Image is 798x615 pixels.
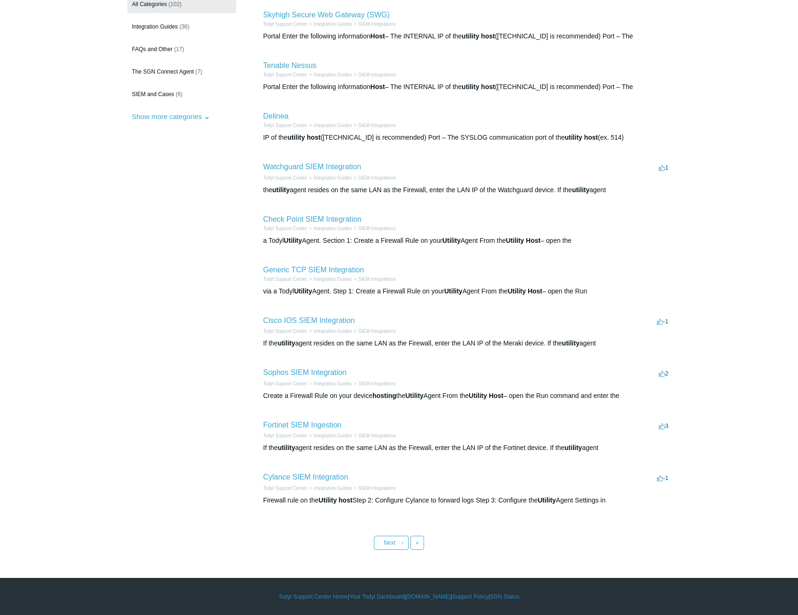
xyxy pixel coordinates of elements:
a: SIEM Integrations [358,381,395,386]
li: SIEM Integrations [352,122,395,129]
span: -1 [657,318,669,325]
a: Integration Guides [313,123,352,128]
a: Integration Guides [313,175,352,180]
a: SIEM Integrations [358,22,395,27]
li: Integration Guides [307,276,352,283]
em: utility host [462,32,495,40]
span: (7) [195,68,202,75]
li: Todyl Support Center [263,21,307,28]
a: SIEM Integrations [358,277,395,282]
a: Tenable Nessus [263,61,317,69]
span: FAQs and Other [132,46,173,52]
li: SIEM Integrations [352,380,395,387]
div: via a Todyl Agent. Step 1: Create a Firewall Rule on your Agent From the – open the Run [263,286,671,296]
li: Integration Guides [307,328,352,335]
div: Portal Enter the following information – The INTERNAL IP of the ([TECHNICAL_ID] is recommended) P... [263,82,671,92]
a: Todyl Support Center [263,329,307,334]
li: Todyl Support Center [263,328,307,335]
a: Todyl Support Center [263,22,307,27]
li: SIEM Integrations [352,71,395,78]
li: SIEM Integrations [352,485,395,492]
li: Todyl Support Center [263,225,307,232]
a: SIEM Integrations [358,226,395,231]
a: Integration Guides [313,277,352,282]
a: Next [374,536,409,550]
em: utility [572,186,589,194]
a: SGN Status [490,592,520,601]
a: Generic TCP SIEM Integration [263,266,365,274]
li: Todyl Support Center [263,380,307,387]
a: Your Todyl Dashboard [349,592,404,601]
li: Todyl Support Center [263,485,307,492]
li: Todyl Support Center [263,276,307,283]
a: Fortinet SIEM Ingestion [263,421,342,429]
span: Next [384,540,395,546]
div: Firewall rule on the Step 2: Configure Cylance to forward logs Step 3: Configure the Agent Settin... [263,495,671,505]
li: SIEM Integrations [352,432,395,439]
li: Todyl Support Center [263,174,307,181]
em: Host [370,83,385,90]
a: SIEM Integrations [358,175,395,180]
em: hosting [373,392,396,399]
a: Integration Guides [313,381,352,386]
a: SIEM and Cases (6) [127,85,236,103]
a: SIEM Integrations [358,329,395,334]
a: Todyl Support Center [263,123,307,128]
a: Cisco IOS SIEM Integration [263,316,355,324]
em: Utility Host [469,392,503,399]
em: Utility [442,237,461,244]
em: utility host [565,134,598,141]
a: Todyl Support Center [263,226,307,231]
em: Utility Host [506,237,541,244]
em: utility host [287,134,321,141]
li: Todyl Support Center [263,71,307,78]
em: Utility [405,392,424,399]
li: SIEM Integrations [352,328,395,335]
div: IP of the ([TECHNICAL_ID] is recommended) Port – The SYSLOG communication port of the (ex. 514) [263,133,671,142]
em: Utility [444,287,462,295]
em: Utility host [319,496,352,504]
em: utility [562,339,579,347]
span: 2 [659,370,668,377]
li: Todyl Support Center [263,122,307,129]
em: Utility [284,237,302,244]
em: utility [278,444,295,451]
a: Check Point SIEM Integration [263,215,362,223]
a: SIEM Integrations [358,433,395,438]
a: Todyl Support Center [263,433,307,438]
a: Support Policy [452,592,488,601]
div: Portal Enter the following information – The INTERNAL IP of the ([TECHNICAL_ID] is recommended) P... [263,31,671,41]
li: SIEM Integrations [352,21,395,28]
a: FAQs and Other (17) [127,40,236,58]
a: Watchguard SIEM Integration [263,163,361,171]
li: Integration Guides [307,122,352,129]
span: SIEM and Cases [132,91,174,97]
a: Integration Guides [313,72,352,77]
span: 1 [659,164,668,171]
em: Utility [537,496,556,504]
span: Integration Guides [132,23,178,30]
div: a Todyl Agent. Section 1: Create a Firewall Rule on your Agent From the – open the [263,236,671,246]
button: Show more categories [127,108,215,125]
li: SIEM Integrations [352,225,395,232]
li: Integration Guides [307,485,352,492]
a: Sophos SIEM Integration [263,368,347,376]
span: (6) [176,91,183,97]
li: Integration Guides [307,225,352,232]
span: » [416,540,419,546]
a: Integration Guides [313,22,352,27]
a: SIEM Integrations [358,486,395,491]
a: Todyl Support Center [263,175,307,180]
div: Create a Firewall Rule on your device the Agent From the – open the Run command and enter the [263,391,671,401]
a: Cylance SIEM Integration [263,473,348,481]
li: SIEM Integrations [352,174,395,181]
a: Skyhigh Secure Web Gateway (SWG) [263,11,390,19]
li: Integration Guides [307,21,352,28]
div: | | | | [127,592,671,601]
a: SIEM Integrations [358,123,395,128]
a: Integration Guides [313,329,352,334]
span: All Categories [132,1,167,7]
span: › [402,540,403,546]
a: Todyl Support Center [263,277,307,282]
span: (36) [179,23,189,30]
